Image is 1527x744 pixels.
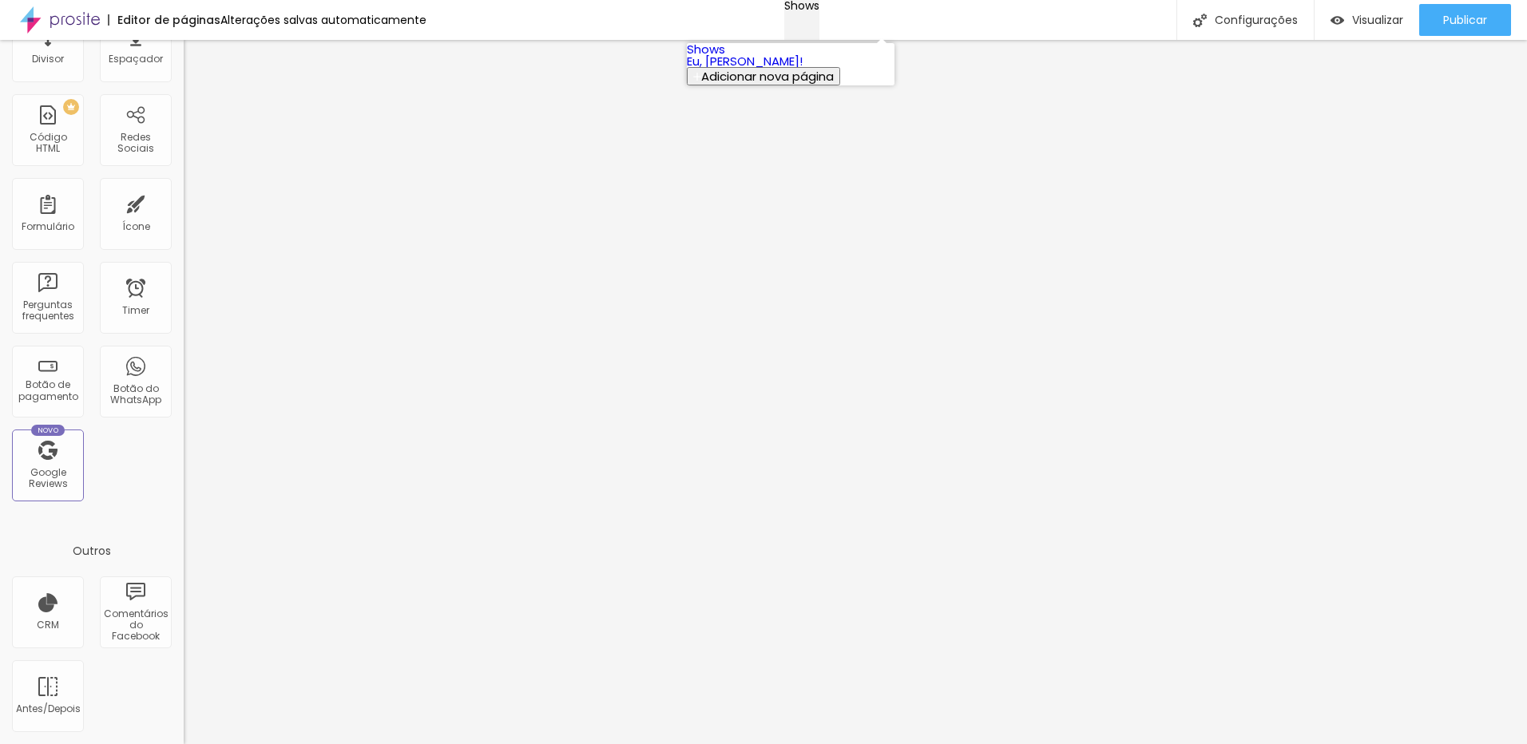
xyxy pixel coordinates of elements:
div: Google Reviews [16,467,79,490]
div: Alterações salvas automaticamente [220,14,426,26]
a: Shows [687,41,725,57]
div: Novo [31,425,65,436]
span: Publicar [1443,14,1487,26]
div: Divisor [32,53,64,65]
button: Publicar [1419,4,1511,36]
div: Formulário [22,221,74,232]
button: Visualizar [1315,4,1419,36]
img: Icone [1193,14,1207,27]
div: Espaçador [109,53,163,65]
a: Eu, [PERSON_NAME]! [687,53,803,69]
span: Adicionar nova página [701,68,834,85]
button: Adicionar nova página [687,67,840,85]
img: view-1.svg [1331,14,1344,27]
div: Botão de pagamento [16,379,79,402]
div: Ícone [122,221,150,232]
div: Perguntas frequentes [16,299,79,323]
div: Código HTML [16,132,79,155]
div: Redes Sociais [104,132,167,155]
div: Editor de páginas [108,14,220,26]
div: Antes/Depois [16,703,79,714]
div: CRM [37,619,59,631]
div: Botão do WhatsApp [104,383,167,406]
div: Comentários do Facebook [104,608,167,643]
span: Visualizar [1352,14,1403,26]
div: Timer [122,305,149,316]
